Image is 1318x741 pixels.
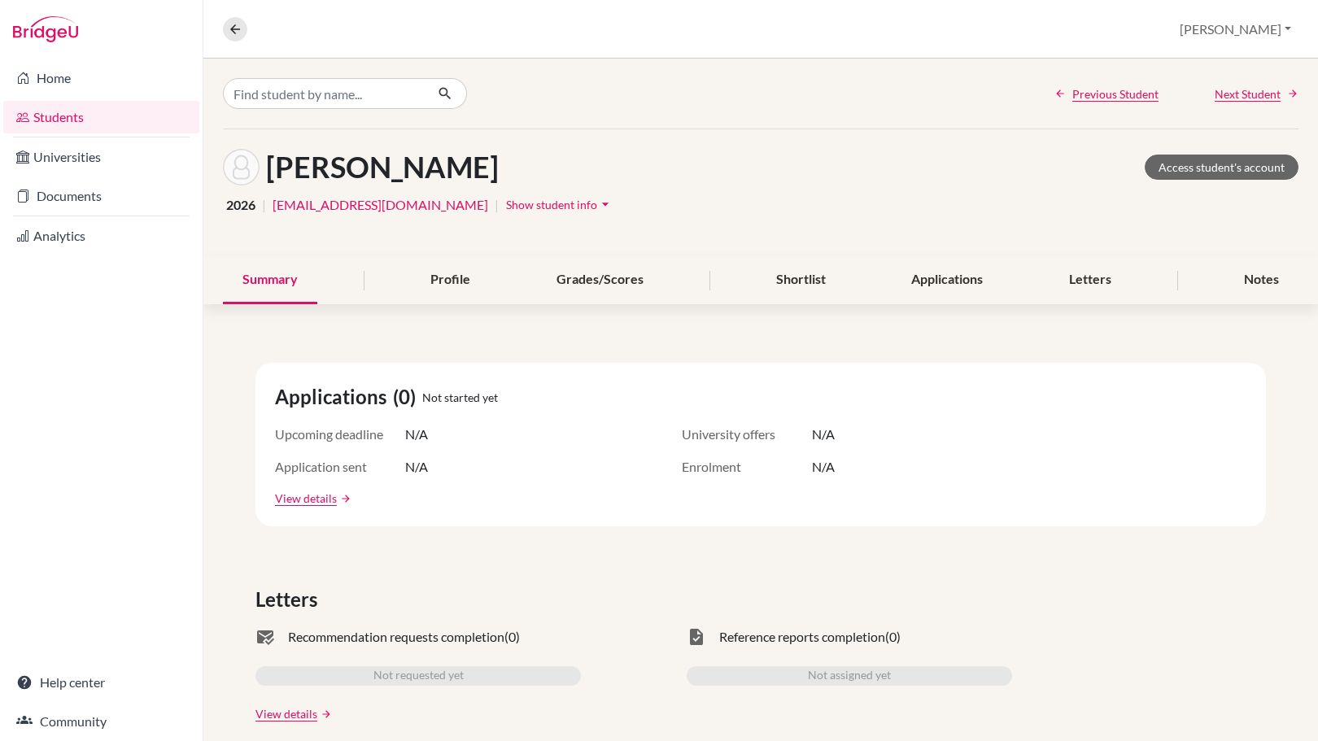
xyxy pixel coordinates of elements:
[255,585,324,614] span: Letters
[405,425,428,444] span: N/A
[373,666,464,686] span: Not requested yet
[504,627,520,647] span: (0)
[3,666,199,699] a: Help center
[13,16,78,42] img: Bridge-U
[275,457,405,477] span: Application sent
[1172,14,1298,45] button: [PERSON_NAME]
[3,220,199,252] a: Analytics
[255,705,317,722] a: View details
[808,666,891,686] span: Not assigned yet
[255,627,275,647] span: mark_email_read
[223,149,260,185] img: Eunseo Kim's avatar
[682,457,812,477] span: Enrolment
[687,627,706,647] span: task
[682,425,812,444] span: University offers
[405,457,428,477] span: N/A
[892,256,1002,304] div: Applications
[1224,256,1298,304] div: Notes
[3,705,199,738] a: Community
[223,256,317,304] div: Summary
[719,627,885,647] span: Reference reports completion
[275,382,393,412] span: Applications
[275,425,405,444] span: Upcoming deadline
[1072,85,1159,102] span: Previous Student
[1050,256,1131,304] div: Letters
[262,195,266,215] span: |
[812,425,835,444] span: N/A
[317,708,332,720] a: arrow_forward
[266,150,499,185] h1: [PERSON_NAME]
[1054,85,1159,102] a: Previous Student
[3,180,199,212] a: Documents
[505,192,614,217] button: Show student infoarrow_drop_down
[273,195,488,215] a: [EMAIL_ADDRESS][DOMAIN_NAME]
[3,101,199,133] a: Students
[885,627,901,647] span: (0)
[757,256,845,304] div: Shortlist
[226,195,255,215] span: 2026
[1215,85,1281,102] span: Next Student
[506,198,597,211] span: Show student info
[3,62,199,94] a: Home
[1145,155,1298,180] a: Access student's account
[223,78,425,109] input: Find student by name...
[597,196,613,212] i: arrow_drop_down
[288,627,504,647] span: Recommendation requests completion
[422,389,498,406] span: Not started yet
[1215,85,1298,102] a: Next Student
[337,493,351,504] a: arrow_forward
[3,141,199,173] a: Universities
[537,256,663,304] div: Grades/Scores
[275,490,337,507] a: View details
[411,256,490,304] div: Profile
[812,457,835,477] span: N/A
[393,382,422,412] span: (0)
[495,195,499,215] span: |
